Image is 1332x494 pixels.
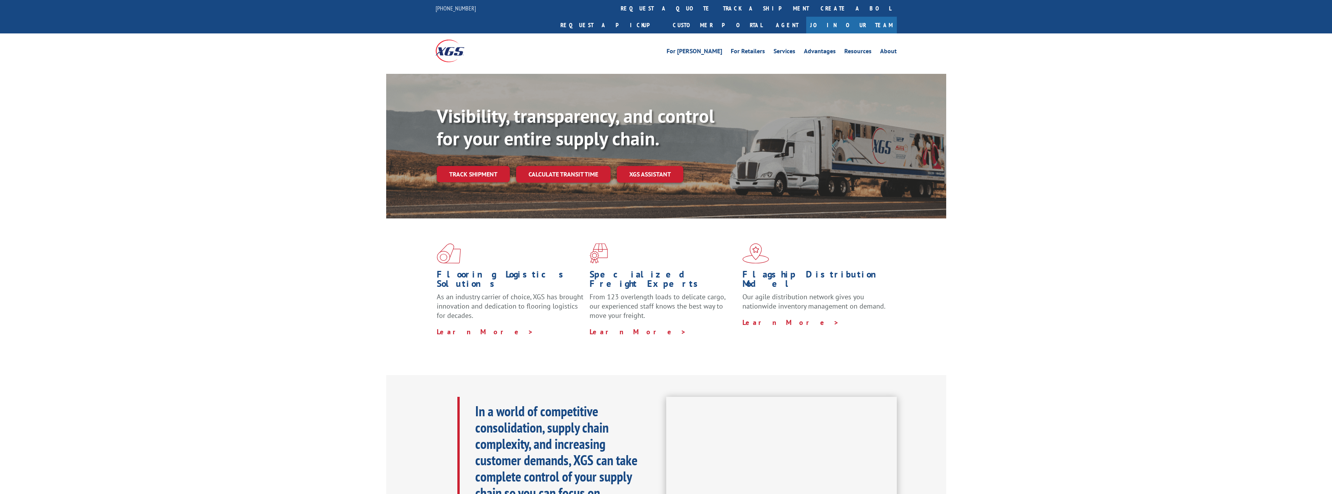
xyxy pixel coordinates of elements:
h1: Flooring Logistics Solutions [437,270,584,292]
img: xgs-icon-flagship-distribution-model-red [742,243,769,264]
a: Services [774,48,795,57]
img: xgs-icon-total-supply-chain-intelligence-red [437,243,461,264]
h1: Specialized Freight Experts [590,270,737,292]
a: Request a pickup [555,17,667,33]
a: Advantages [804,48,836,57]
span: Our agile distribution network gives you nationwide inventory management on demand. [742,292,886,311]
span: As an industry carrier of choice, XGS has brought innovation and dedication to flooring logistics... [437,292,583,320]
a: About [880,48,897,57]
a: Agent [768,17,806,33]
a: Join Our Team [806,17,897,33]
a: Calculate transit time [516,166,611,183]
h1: Flagship Distribution Model [742,270,889,292]
a: For Retailers [731,48,765,57]
a: XGS ASSISTANT [617,166,683,183]
img: xgs-icon-focused-on-flooring-red [590,243,608,264]
p: From 123 overlength loads to delicate cargo, our experienced staff knows the best way to move you... [590,292,737,327]
a: Learn More > [742,318,839,327]
a: For [PERSON_NAME] [667,48,722,57]
a: Resources [844,48,872,57]
b: Visibility, transparency, and control for your entire supply chain. [437,104,714,150]
a: [PHONE_NUMBER] [436,4,476,12]
a: Learn More > [437,327,534,336]
a: Learn More > [590,327,686,336]
a: Customer Portal [667,17,768,33]
a: Track shipment [437,166,510,182]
